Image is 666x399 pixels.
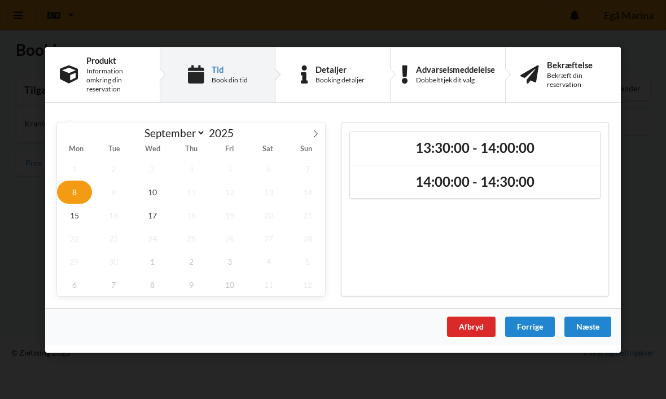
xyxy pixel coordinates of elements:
[57,249,92,273] span: September 29, 2025
[213,157,248,180] span: September 5, 2025
[547,71,606,89] div: Bekræft din reservation
[96,273,131,296] span: October 7, 2025
[505,316,555,336] div: Forrige
[547,60,606,69] div: Bekræftelse
[210,146,248,153] span: Fri
[290,273,325,296] span: October 12, 2025
[139,126,206,140] select: Month
[135,226,170,249] span: September 24, 2025
[290,226,325,249] span: September 28, 2025
[174,249,209,273] span: October 2, 2025
[251,180,286,203] span: September 13, 2025
[251,157,286,180] span: September 6, 2025
[213,226,248,249] span: September 26, 2025
[316,76,365,85] div: Booking detaljer
[57,157,92,180] span: September 1, 2025
[96,203,131,226] span: September 16, 2025
[174,226,209,249] span: September 25, 2025
[135,180,170,203] span: September 10, 2025
[213,203,248,226] span: September 19, 2025
[174,203,209,226] span: September 18, 2025
[172,146,211,153] span: Thu
[57,203,92,226] span: September 15, 2025
[213,249,248,273] span: October 3, 2025
[251,203,286,226] span: September 20, 2025
[290,157,325,180] span: September 7, 2025
[290,180,325,203] span: September 14, 2025
[212,76,248,85] div: Book din tid
[174,157,209,180] span: September 4, 2025
[287,146,325,153] span: Sun
[212,64,248,73] div: Tid
[96,249,131,273] span: September 30, 2025
[57,146,95,153] span: Mon
[96,180,131,203] span: September 9, 2025
[134,146,172,153] span: Wed
[135,273,170,296] span: October 8, 2025
[416,76,495,85] div: Dobbelttjek dit valg
[57,180,92,203] span: September 8, 2025
[358,139,592,156] h2: 13:30:00 - 14:00:00
[416,64,495,73] div: Advarselsmeddelelse
[135,157,170,180] span: September 3, 2025
[290,249,325,273] span: October 5, 2025
[86,55,145,64] div: Produkt
[248,146,287,153] span: Sat
[96,157,131,180] span: September 2, 2025
[564,316,611,336] div: Næste
[251,249,286,273] span: October 4, 2025
[213,180,248,203] span: September 12, 2025
[96,226,131,249] span: September 23, 2025
[447,316,496,336] div: Afbryd
[57,273,92,296] span: October 6, 2025
[358,173,592,190] h2: 14:00:00 - 14:30:00
[174,180,209,203] span: September 11, 2025
[205,126,243,139] input: Year
[135,249,170,273] span: October 1, 2025
[174,273,209,296] span: October 9, 2025
[251,226,286,249] span: September 27, 2025
[95,146,134,153] span: Tue
[57,226,92,249] span: September 22, 2025
[290,203,325,226] span: September 21, 2025
[213,273,248,296] span: October 10, 2025
[316,64,365,73] div: Detaljer
[86,67,145,94] div: Information omkring din reservation
[135,203,170,226] span: September 17, 2025
[251,273,286,296] span: October 11, 2025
